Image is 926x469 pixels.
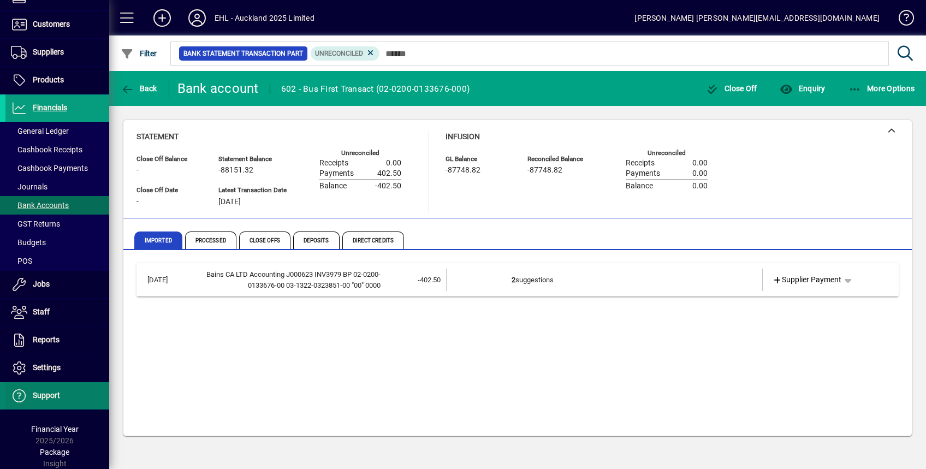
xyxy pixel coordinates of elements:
[293,231,340,249] span: Deposits
[215,9,314,27] div: EHL - Auckland 2025 Limited
[5,11,109,38] a: Customers
[33,103,67,112] span: Financials
[777,79,828,98] button: Enquiry
[118,44,160,63] button: Filter
[185,231,236,249] span: Processed
[626,159,655,168] span: Receipts
[648,150,686,157] label: Unreconciled
[5,140,109,159] a: Cashbook Receipts
[136,187,202,194] span: Close Off Date
[386,159,401,168] span: 0.00
[180,8,215,28] button: Profile
[11,238,46,247] span: Budgets
[706,84,757,93] span: Close Off
[311,46,380,61] mat-chip: Reconciliation Status: Unreconciled
[319,159,348,168] span: Receipts
[315,50,363,57] span: Unreconciled
[109,79,169,98] app-page-header-button: Back
[33,280,50,288] span: Jobs
[134,231,182,249] span: Imported
[5,382,109,409] a: Support
[136,156,202,163] span: Close Off Balance
[136,166,139,175] span: -
[218,187,287,194] span: Latest Transaction Date
[33,20,70,28] span: Customers
[626,169,660,178] span: Payments
[377,169,401,178] span: 402.50
[375,182,401,191] span: -402.50
[634,9,880,27] div: [PERSON_NAME] [PERSON_NAME][EMAIL_ADDRESS][DOMAIN_NAME]
[703,79,760,98] button: Close Off
[846,79,918,98] button: More Options
[40,448,69,456] span: Package
[512,276,515,284] b: 2
[848,84,915,93] span: More Options
[527,156,593,163] span: Reconciled Balance
[341,150,379,157] label: Unreconciled
[5,233,109,252] a: Budgets
[33,391,60,400] span: Support
[218,166,253,175] span: -88151.32
[692,159,708,168] span: 0.00
[5,159,109,177] a: Cashbook Payments
[33,75,64,84] span: Products
[33,335,60,344] span: Reports
[121,84,157,93] span: Back
[193,269,381,290] div: Bains CA LTD Accounting J000623 INV3979 BP 02-0200-0133676-00 03-1322-0323851-00 "00" 0000
[5,177,109,196] a: Journals
[145,8,180,28] button: Add
[218,198,241,206] span: [DATE]
[136,198,139,206] span: -
[11,219,60,228] span: GST Returns
[218,156,287,163] span: Statement Balance
[11,182,48,191] span: Journals
[239,231,290,249] span: Close Offs
[692,182,708,191] span: 0.00
[5,299,109,326] a: Staff
[773,274,842,286] span: Supplier Payment
[780,84,825,93] span: Enquiry
[31,425,79,434] span: Financial Year
[446,166,480,175] span: -87748.82
[5,215,109,233] a: GST Returns
[11,145,82,154] span: Cashbook Receipts
[11,201,69,210] span: Bank Accounts
[5,67,109,94] a: Products
[33,307,50,316] span: Staff
[342,231,404,249] span: Direct Credits
[11,127,69,135] span: General Ledger
[446,156,511,163] span: GL Balance
[319,182,347,191] span: Balance
[5,252,109,270] a: POS
[118,79,160,98] button: Back
[33,363,61,372] span: Settings
[319,169,354,178] span: Payments
[768,270,846,290] a: Supplier Payment
[5,326,109,354] a: Reports
[527,166,562,175] span: -87748.82
[5,271,109,298] a: Jobs
[11,164,88,173] span: Cashbook Payments
[281,80,470,98] div: 602 - Bus First Transact (02-0200-0133676-000)
[418,276,441,284] span: -402.50
[121,49,157,58] span: Filter
[136,263,899,296] mat-expansion-panel-header: [DATE]Bains CA LTD Accounting J000623 INV3979 BP 02-0200-0133676-00 03-1322-0323851-00 "00" 0000-...
[512,269,699,291] td: suggestions
[142,269,193,291] td: [DATE]
[5,196,109,215] a: Bank Accounts
[5,39,109,66] a: Suppliers
[692,169,708,178] span: 0.00
[177,80,259,97] div: Bank account
[5,354,109,382] a: Settings
[183,48,303,59] span: Bank Statement Transaction Part
[626,182,653,191] span: Balance
[5,122,109,140] a: General Ledger
[11,257,32,265] span: POS
[891,2,912,38] a: Knowledge Base
[33,48,64,56] span: Suppliers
